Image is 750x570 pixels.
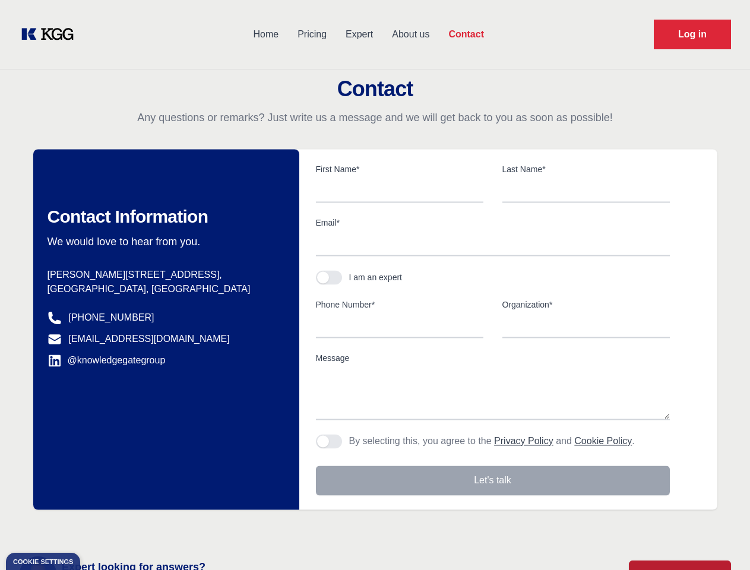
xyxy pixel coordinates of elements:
a: Cookie Policy [574,436,632,446]
a: [PHONE_NUMBER] [69,311,154,325]
a: KOL Knowledge Platform: Talk to Key External Experts (KEE) [19,25,83,44]
label: Phone Number* [316,299,483,311]
a: Request Demo [654,20,731,49]
a: About us [382,19,439,50]
p: We would love to hear from you. [48,235,280,249]
label: Organization* [502,299,670,311]
a: Privacy Policy [494,436,553,446]
a: Home [243,19,288,50]
label: Message [316,352,670,364]
label: Last Name* [502,163,670,175]
div: Cookie settings [13,559,73,565]
iframe: Chat Widget [691,513,750,570]
label: First Name* [316,163,483,175]
h2: Contact Information [48,206,280,227]
p: [GEOGRAPHIC_DATA], [GEOGRAPHIC_DATA] [48,282,280,296]
h2: Contact [14,77,736,101]
p: By selecting this, you agree to the and . [349,434,635,448]
p: [PERSON_NAME][STREET_ADDRESS], [48,268,280,282]
p: Any questions or remarks? Just write us a message and we will get back to you as soon as possible! [14,110,736,125]
a: Expert [336,19,382,50]
button: Let's talk [316,465,670,495]
a: @knowledgegategroup [48,353,166,368]
a: [EMAIL_ADDRESS][DOMAIN_NAME] [69,332,230,346]
label: Email* [316,217,670,229]
a: Pricing [288,19,336,50]
a: Contact [439,19,493,50]
div: I am an expert [349,271,403,283]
